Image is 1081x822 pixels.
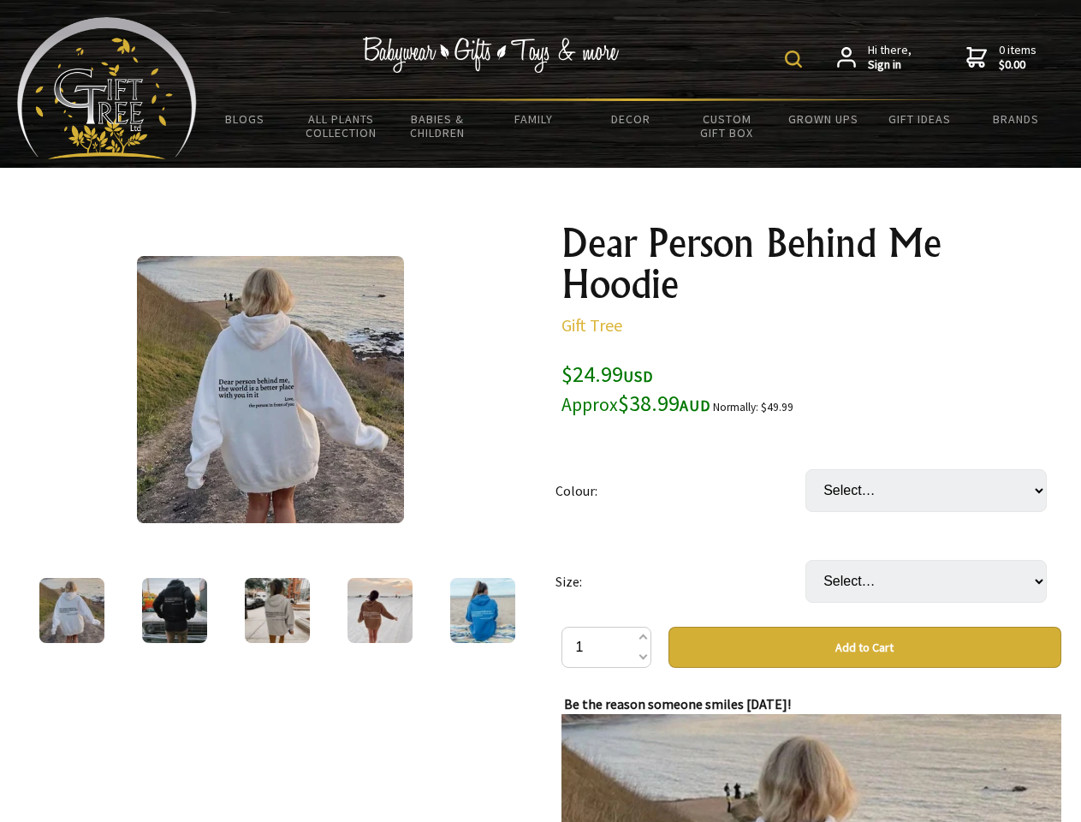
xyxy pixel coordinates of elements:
button: Add to Cart [668,627,1061,668]
small: Approx [561,393,618,416]
strong: $0.00 [999,57,1036,73]
td: Size: [555,536,805,627]
a: Brands [968,101,1065,137]
a: Hi there,Sign in [837,43,912,73]
a: Custom Gift Box [679,101,775,151]
img: product search [785,51,802,68]
a: Family [486,101,583,137]
a: Grown Ups [775,101,871,137]
img: Babywear - Gifts - Toys & more [363,37,620,73]
a: BLOGS [197,101,294,137]
strong: Sign in [868,57,912,73]
span: USD [623,366,653,386]
a: All Plants Collection [294,101,390,151]
img: Dear Person Behind Me Hoodie [347,578,413,643]
small: Normally: $49.99 [713,400,793,414]
img: Dear Person Behind Me Hoodie [450,578,515,643]
td: Colour: [555,445,805,536]
span: $24.99 $38.99 [561,360,710,417]
img: Dear Person Behind Me Hoodie [137,256,404,523]
span: AUD [680,396,710,415]
span: Hi there, [868,43,912,73]
a: 0 items$0.00 [966,43,1036,73]
a: Gift Tree [561,314,622,336]
img: Dear Person Behind Me Hoodie [245,578,310,643]
img: Dear Person Behind Me Hoodie [142,578,207,643]
span: 0 items [999,42,1036,73]
img: Babyware - Gifts - Toys and more... [17,17,197,159]
a: Gift Ideas [871,101,968,137]
a: Babies & Children [389,101,486,151]
a: Decor [582,101,679,137]
h1: Dear Person Behind Me Hoodie [561,223,1061,305]
img: Dear Person Behind Me Hoodie [39,578,104,643]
